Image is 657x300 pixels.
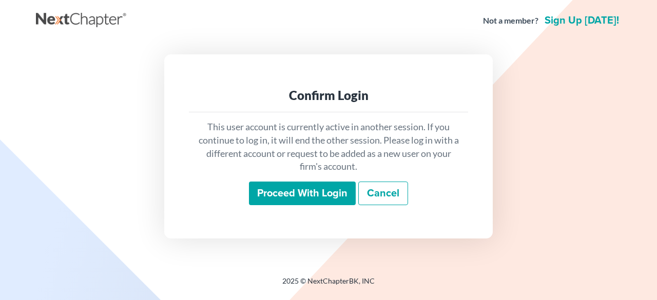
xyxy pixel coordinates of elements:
[36,276,621,294] div: 2025 © NextChapterBK, INC
[543,15,621,26] a: Sign up [DATE]!
[197,87,460,104] div: Confirm Login
[483,15,538,27] strong: Not a member?
[197,121,460,173] p: This user account is currently active in another session. If you continue to log in, it will end ...
[249,182,356,205] input: Proceed with login
[358,182,408,205] a: Cancel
